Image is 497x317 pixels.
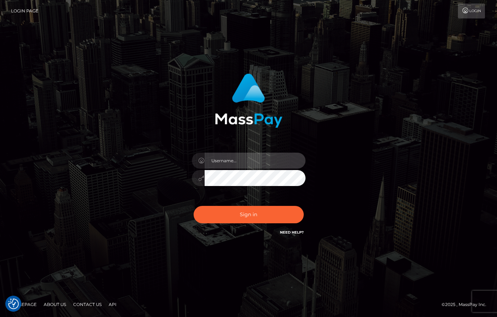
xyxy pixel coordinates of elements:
a: Login Page [11,4,38,18]
a: Contact Us [70,299,104,310]
img: Revisit consent button [8,299,19,309]
input: Username... [205,153,306,169]
a: Need Help? [280,230,304,235]
a: API [106,299,119,310]
a: Homepage [8,299,39,310]
div: © 2025 , MassPay Inc. [442,301,492,308]
a: About Us [41,299,69,310]
button: Consent Preferences [8,299,19,309]
button: Sign in [194,206,304,223]
img: MassPay Login [215,73,282,128]
a: Login [458,4,485,18]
